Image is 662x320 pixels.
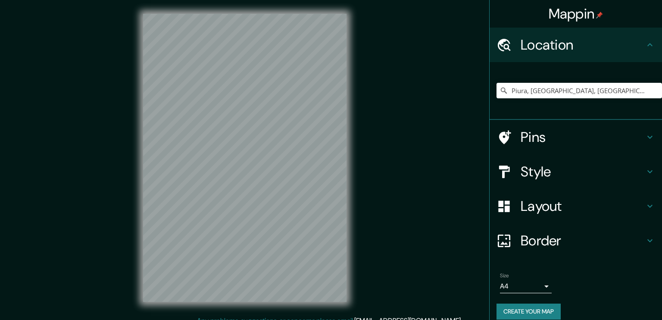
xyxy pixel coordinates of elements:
button: Create your map [496,304,561,320]
h4: Layout [521,198,645,215]
div: Location [490,28,662,62]
img: pin-icon.png [596,12,603,19]
div: A4 [500,279,552,293]
input: Pick your city or area [496,83,662,98]
h4: Mappin [549,5,603,22]
h4: Pins [521,129,645,146]
div: Border [490,223,662,258]
h4: Style [521,163,645,180]
h4: Location [521,36,645,53]
div: Style [490,154,662,189]
h4: Border [521,232,645,249]
label: Size [500,272,509,279]
div: Layout [490,189,662,223]
div: Pins [490,120,662,154]
canvas: Map [143,14,347,302]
